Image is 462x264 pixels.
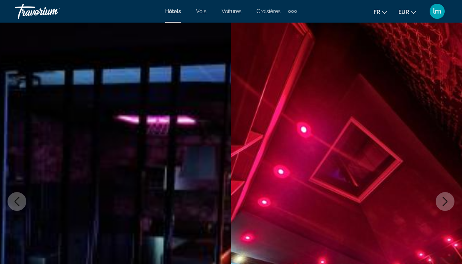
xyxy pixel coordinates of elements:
[433,8,441,15] span: lm
[398,6,416,17] button: Change currency
[288,5,297,17] button: Extra navigation items
[222,8,242,14] a: Voitures
[8,192,26,211] button: Previous image
[15,2,90,21] a: Travorium
[398,9,409,15] span: EUR
[436,192,454,211] button: Next image
[165,8,181,14] a: Hôtels
[257,8,281,14] a: Croisières
[196,8,207,14] a: Vols
[427,3,447,19] button: User Menu
[374,9,380,15] span: fr
[432,234,456,258] iframe: Bouton de lancement de la fenêtre de messagerie
[374,6,387,17] button: Change language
